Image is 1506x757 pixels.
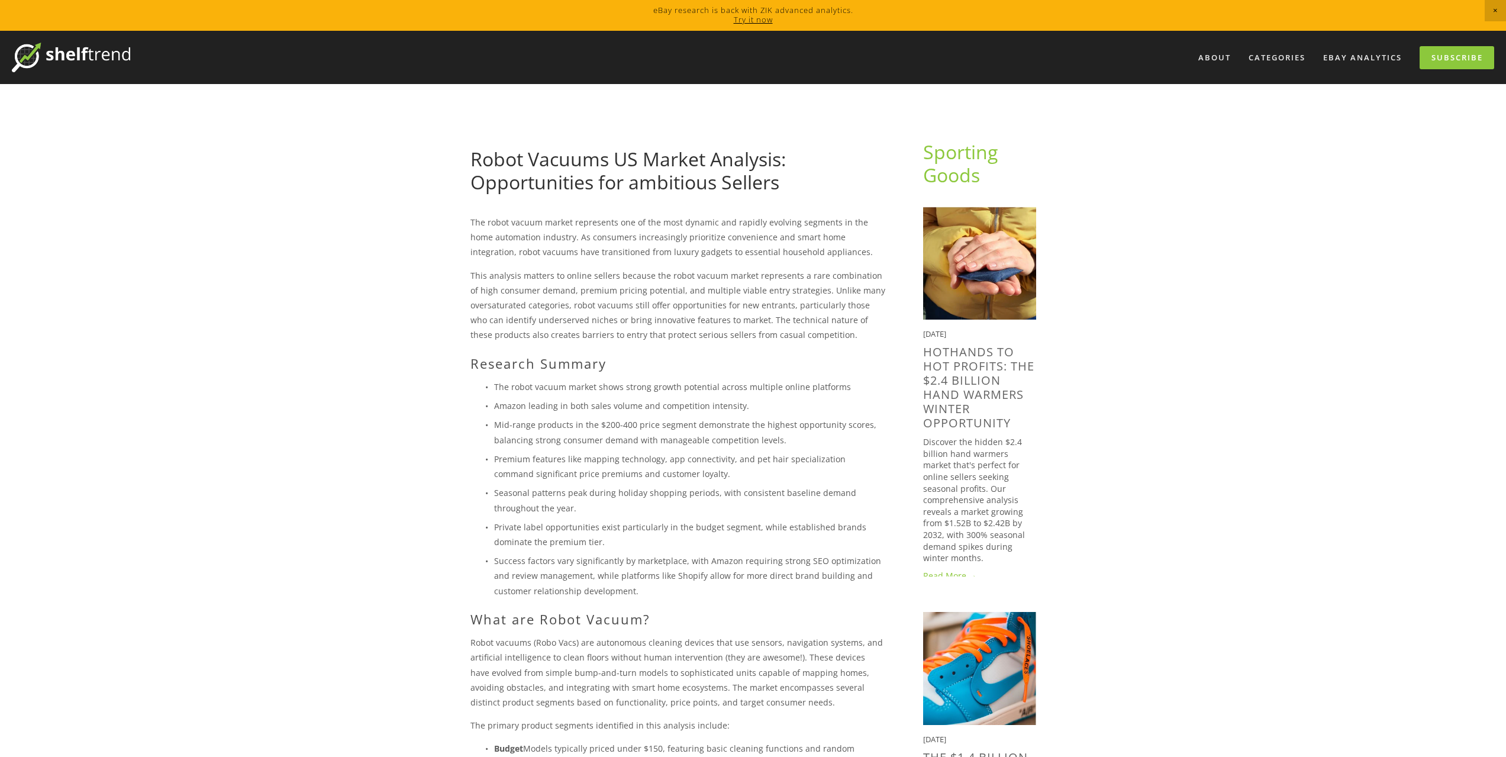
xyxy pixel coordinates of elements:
[1315,48,1410,67] a: eBay Analytics
[923,436,1036,564] p: Discover the hidden $2.4 billion hand warmers market that's perfect for online sellers seeking se...
[923,139,1002,187] a: Sporting Goods
[923,328,946,339] time: [DATE]
[1191,48,1239,67] a: About
[494,743,523,754] strong: Budget
[494,485,885,515] p: Seasonal patterns peak during holiday shopping periods, with consistent baseline demand throughou...
[1420,46,1494,69] a: Subscribe
[470,635,885,710] p: Robot vacuums (Robo Vacs) are autonomous cleaning devices that use sensors, navigation systems, a...
[470,268,885,343] p: This analysis matters to online sellers because the robot vacuum market represents a rare combina...
[12,43,130,72] img: ShelfTrend
[470,146,786,194] a: Robot Vacuums US Market Analysis: Opportunities for ambitious Sellers
[470,215,885,260] p: The robot vacuum market represents one of the most dynamic and rapidly evolving segments in the h...
[734,14,773,25] a: Try it now
[494,379,885,394] p: The robot vacuum market shows strong growth potential across multiple online platforms
[923,344,1034,431] a: HotHands to Hot Profits: The $2.4 Billion Hand Warmers Winter Opportunity
[494,452,885,481] p: Premium features like mapping technology, app connectivity, and pet hair specialization command s...
[494,553,885,598] p: Success factors vary significantly by marketplace, with Amazon requiring strong SEO optimization ...
[923,570,1036,582] a: Read More →
[494,520,885,549] p: Private label opportunities exist particularly in the budget segment, while established brands do...
[470,611,885,627] h2: What are Robot Vacuum?
[923,734,946,745] time: [DATE]
[923,612,1036,725] img: The $1.4 Billion Shoelace Goldmine: Why Lock Laces, HICKIES, and Xpand Are Crushing Traditional B...
[494,417,885,447] p: Mid-range products in the $200-400 price segment demonstrate the highest opportunity scores, bala...
[494,398,885,413] p: Amazon leading in both sales volume and competition intensity.
[1241,48,1313,67] div: Categories
[470,718,885,733] p: The primary product segments identified in this analysis include:
[470,356,885,371] h2: Research Summary
[923,207,1036,320] img: HotHands to Hot Profits: The $2.4 Billion Hand Warmers Winter Opportunity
